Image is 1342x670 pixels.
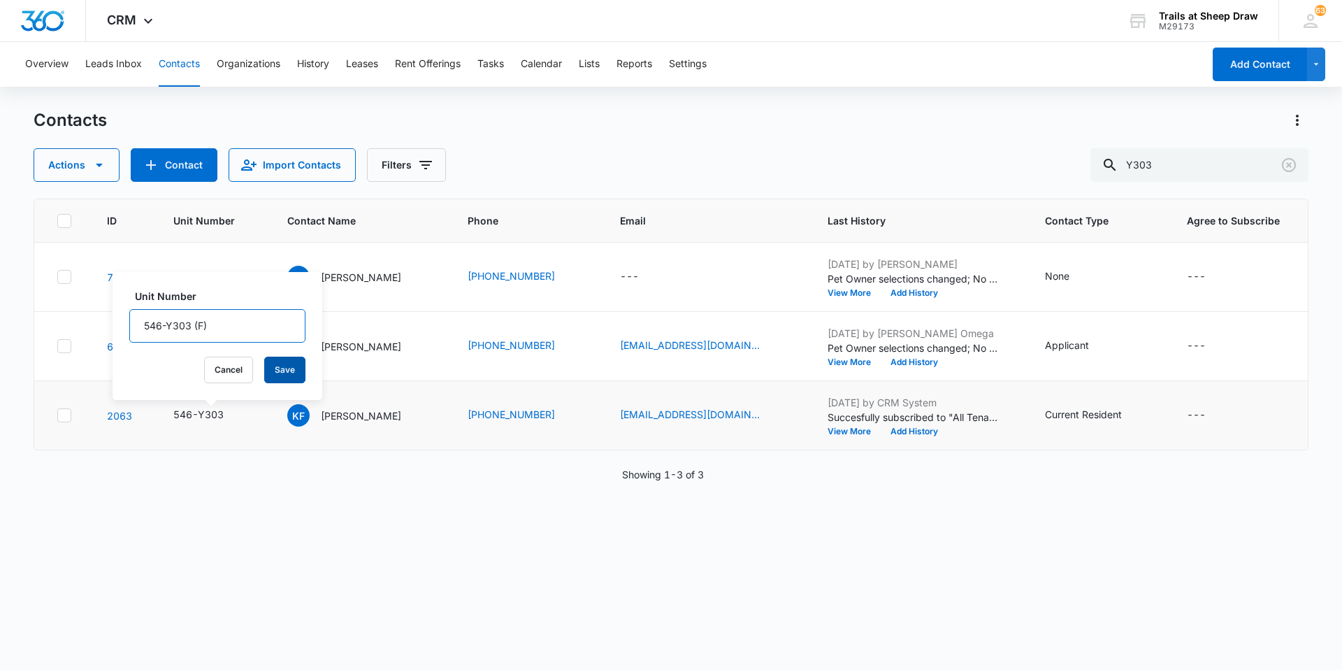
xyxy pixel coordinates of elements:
[107,410,132,422] a: Navigate to contact details page for Kelly French
[468,407,580,424] div: Phone - (970) 215-5774 - Select to Edit Field
[881,427,948,436] button: Add History
[1187,269,1206,285] div: ---
[287,213,414,228] span: Contact Name
[287,335,426,357] div: Contact Name - Gustavo Arevalo - Select to Edit Field
[468,338,580,355] div: Phone - (806) 508-2820 - Select to Edit Field
[1278,154,1300,176] button: Clear
[1159,22,1258,31] div: account id
[173,269,249,285] div: Unit Number - 546-Y303 - Select to Edit Field
[1187,338,1231,355] div: Agree to Subscribe - - Select to Edit Field
[107,213,120,228] span: ID
[287,404,426,427] div: Contact Name - Kelly French - Select to Edit Field
[468,338,555,352] a: [PHONE_NUMBER]
[321,408,401,423] p: [PERSON_NAME]
[25,42,68,87] button: Overview
[468,407,555,422] a: [PHONE_NUMBER]
[1045,213,1133,228] span: Contact Type
[620,269,639,285] div: ---
[620,338,785,355] div: Email - gustavoarevalo88@icloud.com - Select to Edit Field
[107,13,136,27] span: CRM
[1286,109,1308,131] button: Actions
[616,42,652,87] button: Reports
[1090,148,1308,182] input: Search Contacts
[620,338,760,352] a: [EMAIL_ADDRESS][DOMAIN_NAME]
[395,42,461,87] button: Rent Offerings
[468,213,566,228] span: Phone
[828,358,881,366] button: View More
[828,427,881,436] button: View More
[828,410,1002,425] p: Succesfully subscribed to "All Tenants".
[264,357,305,383] button: Save
[828,257,1002,271] p: [DATE] by [PERSON_NAME]
[1045,407,1147,424] div: Contact Type - Current Resident - Select to Edit Field
[1187,338,1206,355] div: ---
[173,407,249,424] div: Unit Number - 546-Y303 - Select to Edit Field
[173,213,254,228] span: Unit Number
[1187,407,1231,424] div: Agree to Subscribe - - Select to Edit Field
[828,271,1002,286] p: Pet Owner selections changed; No was added.
[828,341,1002,355] p: Pet Owner selections changed; No was added.
[367,148,446,182] button: Filters
[34,148,120,182] button: Actions
[1187,213,1285,228] span: Agree to Subscribe
[1213,48,1307,81] button: Add Contact
[828,289,881,297] button: View More
[521,42,562,87] button: Calendar
[1159,10,1258,22] div: account name
[1187,407,1206,424] div: ---
[468,269,580,285] div: Phone - (970) 397-3992 - Select to Edit Field
[828,395,1002,410] p: [DATE] by CRM System
[34,110,107,131] h1: Contacts
[131,148,217,182] button: Add Contact
[1045,269,1095,285] div: Contact Type - None - Select to Edit Field
[881,289,948,297] button: Add History
[321,270,401,285] p: [PERSON_NAME]
[107,341,132,352] a: Navigate to contact details page for Gustavo Arevalo
[159,42,200,87] button: Contacts
[321,339,401,354] p: [PERSON_NAME]
[204,357,253,383] button: Cancel
[129,309,305,343] input: Unit Number
[881,358,948,366] button: Add History
[828,326,1002,341] p: [DATE] by [PERSON_NAME] Omega
[620,213,774,228] span: Email
[1315,5,1326,16] div: notifications count
[1045,338,1089,352] div: Applicant
[346,42,378,87] button: Leases
[173,407,224,422] div: 546-Y303
[297,42,329,87] button: History
[622,467,704,482] p: Showing 1-3 of 3
[1315,5,1326,16] span: 63
[579,42,600,87] button: Lists
[85,42,142,87] button: Leads Inbox
[173,269,224,283] div: 546-Y303
[287,404,310,427] span: KF
[135,289,311,304] label: Unit Number
[620,407,760,422] a: [EMAIL_ADDRESS][DOMAIN_NAME]
[1045,338,1114,355] div: Contact Type - Applicant - Select to Edit Field
[669,42,707,87] button: Settings
[620,407,785,424] div: Email - KELLYFRENCH@COMCAST.NET - Select to Edit Field
[620,269,664,285] div: Email - - Select to Edit Field
[1187,269,1231,285] div: Agree to Subscribe - - Select to Edit Field
[217,42,280,87] button: Organizations
[1045,407,1122,422] div: Current Resident
[287,266,426,288] div: Contact Name - Brooks Maldonado - Select to Edit Field
[468,269,555,283] a: [PHONE_NUMBER]
[1045,269,1069,283] div: None
[828,213,991,228] span: Last History
[229,148,356,182] button: Import Contacts
[107,271,132,283] a: Navigate to contact details page for Brooks Maldonado
[287,266,310,288] span: BM
[477,42,504,87] button: Tasks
